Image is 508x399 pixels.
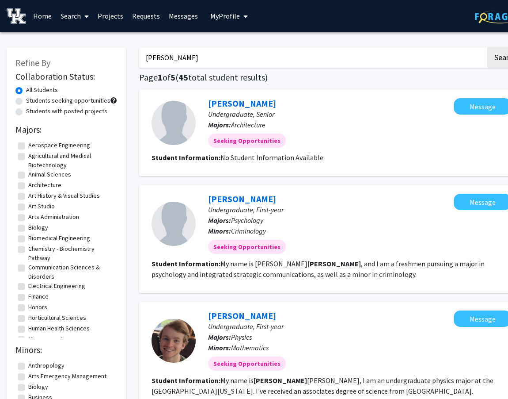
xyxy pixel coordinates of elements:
span: 1 [158,72,163,83]
b: Minors: [208,226,231,235]
label: Anthropology [28,361,64,370]
a: Search [56,0,93,31]
a: Messages [164,0,202,31]
label: Animal Sciences [28,170,71,179]
label: Management [28,334,63,344]
span: Physics [231,333,252,341]
span: Undergraduate, First-year [208,322,284,331]
span: My Profile [210,12,240,20]
span: Mathematics [231,343,269,352]
label: Finance [28,292,49,301]
label: Architecture [28,180,61,190]
span: 5 [171,72,175,83]
mat-chip: Seeking Opportunities [208,134,286,148]
b: [PERSON_NAME] [307,259,361,268]
h2: Majors: [15,124,117,135]
fg-read-more: My name is [PERSON_NAME] , and I am a freshmen pursuing a major in psychology and integrated stra... [152,259,485,279]
input: Search Keywords [139,47,486,68]
span: Psychology [231,216,263,225]
span: Architecture [231,120,265,129]
span: Undergraduate, Senior [208,110,274,119]
span: Refine By [15,57,50,68]
label: Human Health Sciences [28,324,90,333]
label: Biology [28,382,48,391]
span: Undergraduate, First-year [208,205,284,214]
h2: Collaboration Status: [15,71,117,82]
h2: Minors: [15,345,117,355]
label: Communication Sciences & Disorders [28,263,115,281]
b: Student Information: [152,376,220,385]
label: Arts Emergency Management [28,372,106,381]
label: Honors [28,303,47,312]
b: [PERSON_NAME] [254,376,307,385]
label: Agricultural and Medical Biotechnology [28,151,115,170]
b: Student Information: [152,259,220,268]
b: Minors: [208,343,231,352]
img: University of Kentucky Logo [7,8,26,24]
label: Electrical Engineering [28,281,85,291]
mat-chip: Seeking Opportunities [208,240,286,254]
iframe: Chat [7,359,38,392]
span: 45 [178,72,188,83]
a: Requests [128,0,164,31]
b: Majors: [208,216,231,225]
a: [PERSON_NAME] [208,193,276,204]
label: Horticultural Sciences [28,313,86,322]
label: Art Studio [28,202,55,211]
b: Majors: [208,120,231,129]
a: [PERSON_NAME] [208,310,276,321]
mat-chip: Seeking Opportunities [208,357,286,371]
label: Art History & Visual Studies [28,191,100,200]
label: Arts Administration [28,212,79,222]
label: Chemistry - Biochemistry Pathway [28,244,115,263]
label: Biomedical Engineering [28,234,90,243]
a: Home [29,0,56,31]
label: Students with posted projects [26,107,107,116]
a: [PERSON_NAME] [208,98,276,109]
b: Majors: [208,333,231,341]
label: Biology [28,223,48,232]
a: Projects [93,0,128,31]
b: Student Information: [152,153,220,162]
label: Students seeking opportunities [26,96,110,105]
span: Criminology [231,226,266,235]
label: Aerospace Engineering [28,141,90,150]
span: No Student Information Available [220,153,323,162]
label: All Students [26,85,58,95]
fg-read-more: My name is [PERSON_NAME], I am an undergraduate physics major at the [GEOGRAPHIC_DATA][US_STATE].... [152,376,493,395]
